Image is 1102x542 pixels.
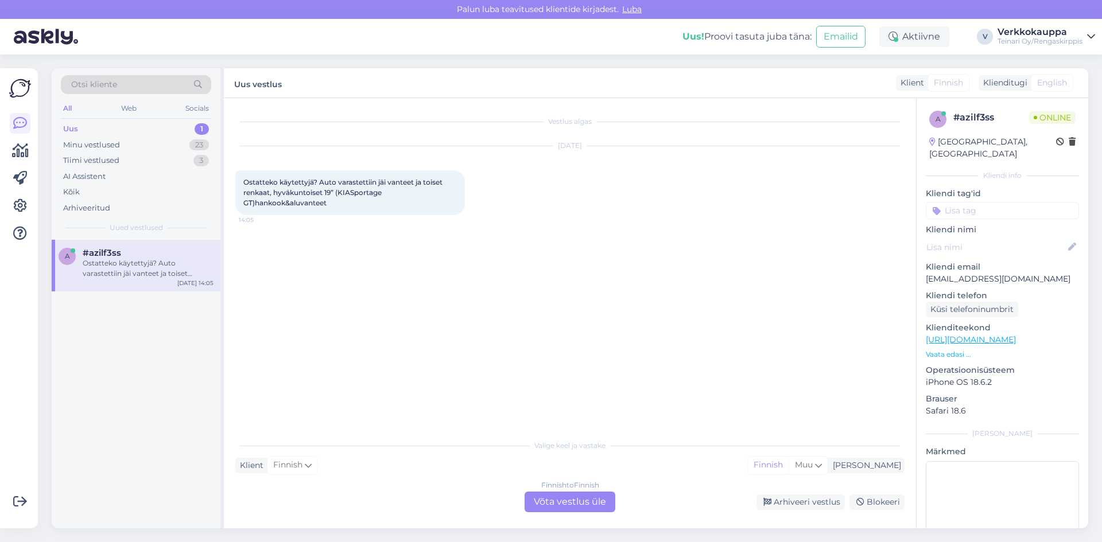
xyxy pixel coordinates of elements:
div: Kliendi info [926,170,1079,181]
span: English [1037,77,1067,89]
div: Klienditugi [979,77,1027,89]
div: 3 [193,155,209,166]
p: Safari 18.6 [926,405,1079,417]
div: Finnish to Finnish [541,480,599,490]
p: Klienditeekond [926,322,1079,334]
div: V [977,29,993,45]
span: 14:05 [239,216,282,224]
div: [DATE] 14:05 [177,279,214,287]
b: Uus! [682,31,704,42]
div: Vestlus algas [235,116,905,127]
div: Verkkokauppa [998,28,1082,37]
a: [URL][DOMAIN_NAME] [926,334,1016,345]
div: Kõik [63,186,80,198]
span: Uued vestlused [110,223,163,233]
div: Socials [183,101,211,116]
div: Uus [63,123,78,135]
div: 1 [195,123,209,135]
span: Finnish [934,77,963,89]
div: Finnish [748,457,789,474]
div: Valige keel ja vastake [235,440,905,451]
div: Arhiveeri vestlus [756,494,845,510]
span: Luba [619,4,645,14]
span: a [65,252,70,260]
div: Arhiveeritud [63,202,110,214]
div: Ostatteko käytettyjä? Auto varastettiin jäi vanteet ja toiset renkaat, hyväkuntoiset 19” (KIASpor... [83,258,214,279]
input: Lisa nimi [926,241,1066,254]
p: Kliendi tag'id [926,188,1079,200]
p: Brauser [926,393,1079,405]
div: Klient [896,77,924,89]
div: Teinari Oy/Rengaskirppis [998,37,1082,46]
span: #azilf3ss [83,248,121,258]
span: a [936,115,941,123]
a: VerkkokauppaTeinari Oy/Rengaskirppis [998,28,1095,46]
label: Uus vestlus [234,75,282,91]
div: Tiimi vestlused [63,155,119,166]
div: All [61,101,74,116]
p: Vaata edasi ... [926,349,1079,360]
span: Online [1029,111,1076,124]
div: [GEOGRAPHIC_DATA], [GEOGRAPHIC_DATA] [929,136,1056,160]
div: Web [119,101,139,116]
div: Võta vestlus üle [525,492,615,512]
input: Lisa tag [926,202,1079,219]
div: Blokeeri [849,494,905,510]
p: iPhone OS 18.6.2 [926,376,1079,388]
div: Proovi tasuta juba täna: [682,30,812,44]
span: Otsi kliente [71,79,117,91]
div: Minu vestlused [63,139,120,151]
img: Askly Logo [9,77,31,99]
div: AI Assistent [63,171,106,182]
p: Operatsioonisüsteem [926,364,1079,376]
div: Aktiivne [879,26,949,47]
p: Kliendi nimi [926,224,1079,236]
div: Klient [235,459,263,471]
div: [DATE] [235,141,905,151]
span: Muu [795,459,813,470]
div: # azilf3ss [953,111,1029,124]
p: Märkmed [926,446,1079,458]
span: Finnish [273,459,302,471]
div: Küsi telefoninumbrit [926,302,1018,317]
button: Emailid [816,26,866,48]
span: Ostatteko käytettyjä? Auto varastettiin jäi vanteet ja toiset renkaat, hyväkuntoiset 19” (KIASpor... [243,178,444,207]
p: [EMAIL_ADDRESS][DOMAIN_NAME] [926,273,1079,285]
div: 23 [189,139,209,151]
p: Kliendi telefon [926,290,1079,302]
p: Kliendi email [926,261,1079,273]
div: [PERSON_NAME] [926,428,1079,439]
div: [PERSON_NAME] [828,459,901,471]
